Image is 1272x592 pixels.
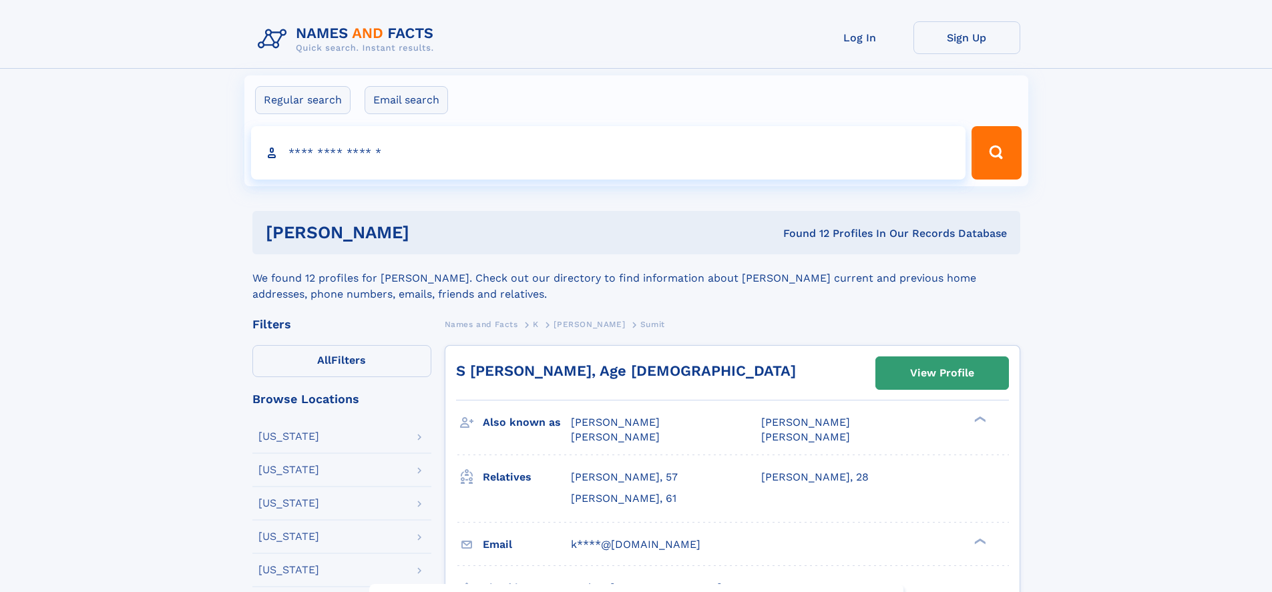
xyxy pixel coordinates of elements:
[971,415,987,424] div: ❯
[252,318,431,330] div: Filters
[456,362,796,379] a: S [PERSON_NAME], Age [DEMOGRAPHIC_DATA]
[483,411,571,434] h3: Also known as
[317,354,331,366] span: All
[972,126,1021,180] button: Search Button
[266,224,596,241] h1: [PERSON_NAME]
[596,226,1007,241] div: Found 12 Profiles In Our Records Database
[876,357,1008,389] a: View Profile
[554,320,625,329] span: [PERSON_NAME]
[252,345,431,377] label: Filters
[445,316,518,332] a: Names and Facts
[554,316,625,332] a: [PERSON_NAME]
[571,470,678,485] a: [PERSON_NAME], 57
[533,316,539,332] a: K
[258,431,319,442] div: [US_STATE]
[255,86,351,114] label: Regular search
[571,430,660,443] span: [PERSON_NAME]
[761,416,850,428] span: [PERSON_NAME]
[258,465,319,475] div: [US_STATE]
[251,126,966,180] input: search input
[533,320,539,329] span: K
[761,470,869,485] a: [PERSON_NAME], 28
[252,393,431,405] div: Browse Locations
[365,86,448,114] label: Email search
[910,358,974,388] div: View Profile
[483,533,571,556] h3: Email
[258,531,319,542] div: [US_STATE]
[258,498,319,509] div: [US_STATE]
[258,565,319,575] div: [US_STATE]
[913,21,1020,54] a: Sign Up
[571,491,676,506] a: [PERSON_NAME], 61
[252,21,445,57] img: Logo Names and Facts
[571,416,660,428] span: [PERSON_NAME]
[252,254,1020,302] div: We found 12 profiles for [PERSON_NAME]. Check out our directory to find information about [PERSON...
[761,430,850,443] span: [PERSON_NAME]
[640,320,665,329] span: Sumit
[483,466,571,489] h3: Relatives
[807,21,913,54] a: Log In
[971,537,987,545] div: ❯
